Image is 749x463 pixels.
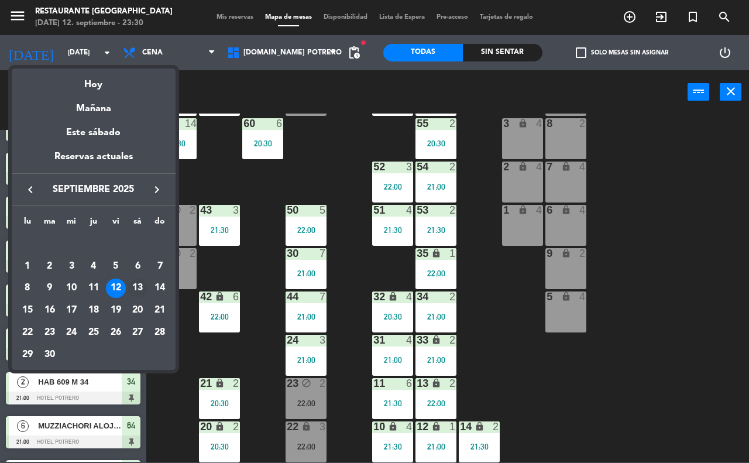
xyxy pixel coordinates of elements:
[150,279,170,299] div: 14
[16,344,39,366] td: 29 de septiembre de 2025
[61,256,81,276] div: 3
[83,299,105,321] td: 18 de septiembre de 2025
[12,92,176,116] div: Mañana
[12,68,176,92] div: Hoy
[128,279,147,299] div: 13
[84,279,104,299] div: 11
[127,255,149,277] td: 6 de septiembre de 2025
[16,299,39,321] td: 15 de septiembre de 2025
[40,256,60,276] div: 2
[60,215,83,233] th: miércoles
[18,300,37,320] div: 15
[128,300,147,320] div: 20
[61,279,81,299] div: 10
[18,345,37,365] div: 29
[150,300,170,320] div: 21
[127,277,149,300] td: 13 de septiembre de 2025
[40,279,60,299] div: 9
[16,233,171,255] td: SEP.
[16,321,39,344] td: 22 de septiembre de 2025
[16,277,39,300] td: 8 de septiembre de 2025
[60,255,83,277] td: 3 de septiembre de 2025
[149,277,171,300] td: 14 de septiembre de 2025
[127,299,149,321] td: 20 de septiembre de 2025
[40,345,60,365] div: 30
[146,182,167,197] button: keyboard_arrow_right
[105,299,127,321] td: 19 de septiembre de 2025
[23,183,37,197] i: keyboard_arrow_left
[149,255,171,277] td: 7 de septiembre de 2025
[84,300,104,320] div: 18
[83,277,105,300] td: 11 de septiembre de 2025
[60,277,83,300] td: 10 de septiembre de 2025
[39,215,61,233] th: martes
[60,299,83,321] td: 17 de septiembre de 2025
[149,215,171,233] th: domingo
[149,321,171,344] td: 28 de septiembre de 2025
[106,279,126,299] div: 12
[84,323,104,342] div: 25
[128,323,147,342] div: 27
[127,215,149,233] th: sábado
[127,321,149,344] td: 27 de septiembre de 2025
[20,182,41,197] button: keyboard_arrow_left
[106,323,126,342] div: 26
[16,215,39,233] th: lunes
[150,183,164,197] i: keyboard_arrow_right
[105,215,127,233] th: viernes
[12,116,176,149] div: Este sábado
[105,321,127,344] td: 26 de septiembre de 2025
[105,255,127,277] td: 5 de septiembre de 2025
[106,300,126,320] div: 19
[39,299,61,321] td: 16 de septiembre de 2025
[150,256,170,276] div: 7
[106,256,126,276] div: 5
[16,255,39,277] td: 1 de septiembre de 2025
[128,256,147,276] div: 6
[61,323,81,342] div: 24
[105,277,127,300] td: 12 de septiembre de 2025
[39,277,61,300] td: 9 de septiembre de 2025
[39,344,61,366] td: 30 de septiembre de 2025
[150,323,170,342] div: 28
[83,215,105,233] th: jueves
[149,299,171,321] td: 21 de septiembre de 2025
[83,255,105,277] td: 4 de septiembre de 2025
[41,182,146,197] span: septiembre 2025
[18,279,37,299] div: 8
[39,255,61,277] td: 2 de septiembre de 2025
[39,321,61,344] td: 23 de septiembre de 2025
[18,323,37,342] div: 22
[84,256,104,276] div: 4
[40,323,60,342] div: 23
[12,149,176,173] div: Reservas actuales
[40,300,60,320] div: 16
[61,300,81,320] div: 17
[18,256,37,276] div: 1
[60,321,83,344] td: 24 de septiembre de 2025
[83,321,105,344] td: 25 de septiembre de 2025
